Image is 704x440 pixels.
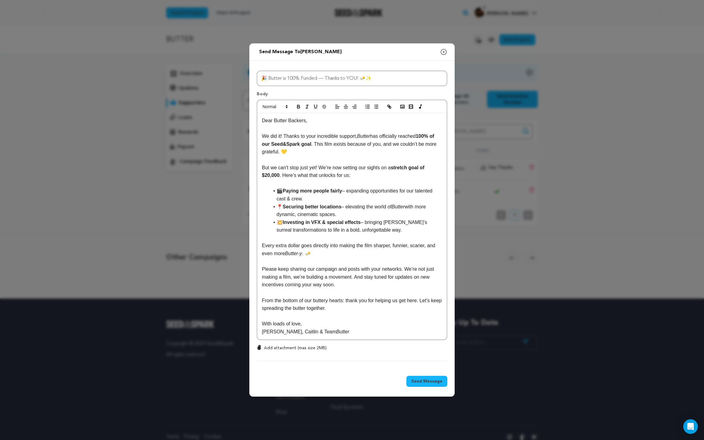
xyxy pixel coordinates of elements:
em: Butter [392,204,405,209]
strong: Investing in VFX & special effects [283,220,361,225]
p: Please keep sharing our campaign and posts with your networks. We’re not just making a film, we’r... [262,265,442,289]
p: But we can't stop just yet! We’re now setting our sights on a . Here’s what that unlocks for us: [262,164,442,179]
p: Add attachment (max size 2MB) [264,345,327,351]
p: We did it! Thanks to your incredible support, has officially reached . This film exists because o... [262,132,442,156]
em: Butter [336,329,349,334]
p: [PERSON_NAME], Caitlin & Team [262,328,442,336]
p: With loads of love, [262,320,442,328]
li: 🎬 – expanding opportunities for our talented cast & crew. [269,187,442,203]
em: Butter [357,134,370,139]
p: From the bottom of our buttery hearts: thank you for helping us get here. Let’s keep spreading th... [262,297,442,312]
strong: Securing better locations [283,204,341,209]
p: Dear Butter Backers, [262,117,442,125]
button: Send Message [406,376,447,387]
p: Every extra dollar goes directly into making the film sharper, funnier, scarier, and even more . 🧈 [262,242,442,257]
div: Open Intercom Messenger [683,419,698,434]
li: 💥 – bringing [PERSON_NAME]’s surreal transformations to life in a bold, unforgettable way. [269,218,442,234]
span: Send Message [411,378,442,384]
p: Body [257,91,447,100]
span: [PERSON_NAME] [300,50,342,54]
em: Butter-y [285,251,302,256]
input: Subject [257,71,447,86]
strong: 100% of our Seed&Spark goal [262,134,435,147]
strong: Paying more people fairly [283,188,342,193]
div: Send message to [259,48,342,56]
li: 📍 – elevating the world of with more dynamic, cinematic spaces. [269,203,442,218]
